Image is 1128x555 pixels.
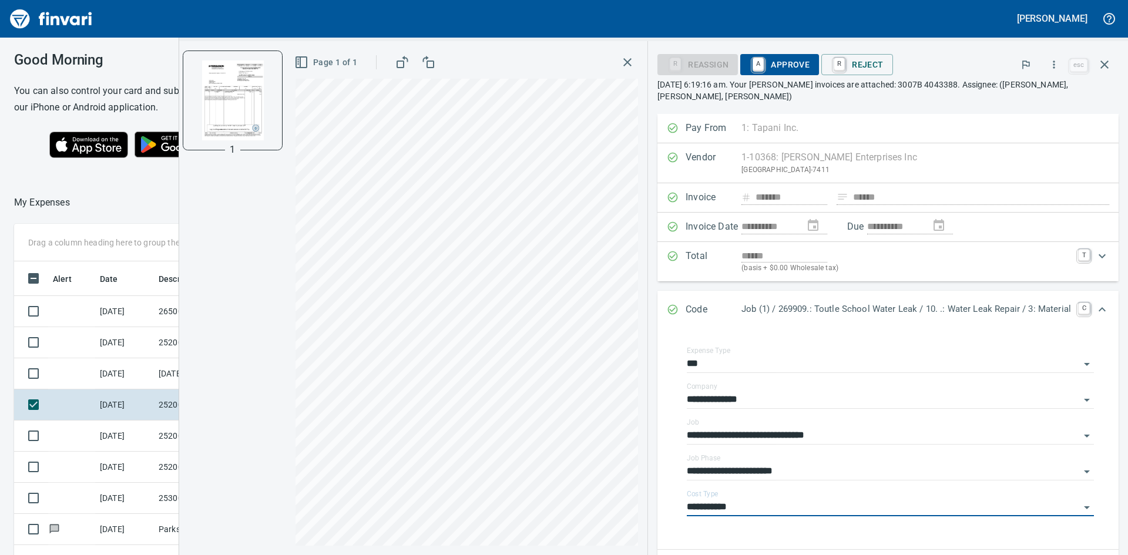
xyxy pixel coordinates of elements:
a: esc [1070,59,1087,72]
h5: [PERSON_NAME] [1017,12,1087,25]
td: [DATE] [95,296,154,327]
span: Date [100,272,133,286]
span: Alert [53,272,72,286]
h6: You can also control your card and submit expenses from our iPhone or Android application. [14,83,264,116]
button: Page 1 of 1 [292,52,362,73]
p: 1 [230,143,235,157]
td: [DATE] [95,389,154,421]
label: Job [687,419,699,426]
a: A [753,58,764,70]
img: Page 1 [193,60,273,140]
a: C [1078,302,1090,314]
label: Cost Type [687,490,719,497]
p: (basis + $0.00 Wholesale tax) [741,263,1071,274]
p: Job (1) / 269909.: Toutle School Water Leak / 10. .: Water Leak Repair / 3: Material [741,302,1071,316]
p: [DATE] 6:19:16 am. Your [PERSON_NAME] invoices are attached: 3007B 4043388. Assignee: ([PERSON_NA... [657,79,1119,102]
td: 252003 [154,389,260,421]
h3: Good Morning [14,52,264,68]
td: 253003 [154,483,260,514]
td: 265001 [154,296,260,327]
button: [PERSON_NAME] [1014,9,1090,28]
button: Open [1079,499,1095,516]
span: Has messages [48,525,61,533]
span: Alert [53,272,87,286]
p: Code [686,302,741,318]
label: Company [687,383,717,390]
button: Flag [1013,52,1039,78]
img: Download on the App Store [49,132,128,158]
button: Open [1079,428,1095,444]
label: Expense Type [687,347,730,354]
img: Get it on Google Play [128,125,229,164]
span: Close invoice [1067,51,1119,79]
a: R [834,58,845,70]
td: [DATE] [95,483,154,514]
button: RReject [821,54,892,75]
div: Reassign [657,59,738,69]
a: T [1078,249,1090,261]
span: Page 1 of 1 [297,55,357,70]
label: Job Phase [687,455,720,462]
p: Drag a column heading here to group the table [28,237,200,248]
button: Open [1079,392,1095,408]
button: AApprove [740,54,819,75]
td: [DATE] [95,452,154,483]
td: Parkstone Wood Kitch Portland OR [154,514,260,545]
span: Approve [750,55,810,75]
td: [DATE] Invoice I7137449 from [PERSON_NAME] Company Inc. (1-10431) [154,358,260,389]
button: Open [1079,356,1095,372]
td: [DATE] [95,421,154,452]
td: 252007.4007 [154,421,260,452]
button: Open [1079,463,1095,480]
nav: breadcrumb [14,196,70,210]
td: 252007 [154,327,260,358]
td: [DATE] [95,327,154,358]
td: 252007 [154,452,260,483]
p: Total [686,249,741,274]
td: [DATE] [95,358,154,389]
div: Expand [657,291,1119,329]
span: Description [159,272,203,286]
span: Date [100,272,118,286]
span: Reject [831,55,883,75]
img: Finvari [7,5,95,33]
p: My Expenses [14,196,70,210]
button: More [1041,52,1067,78]
span: Description [159,272,218,286]
td: [DATE] [95,514,154,545]
div: Expand [657,242,1119,281]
